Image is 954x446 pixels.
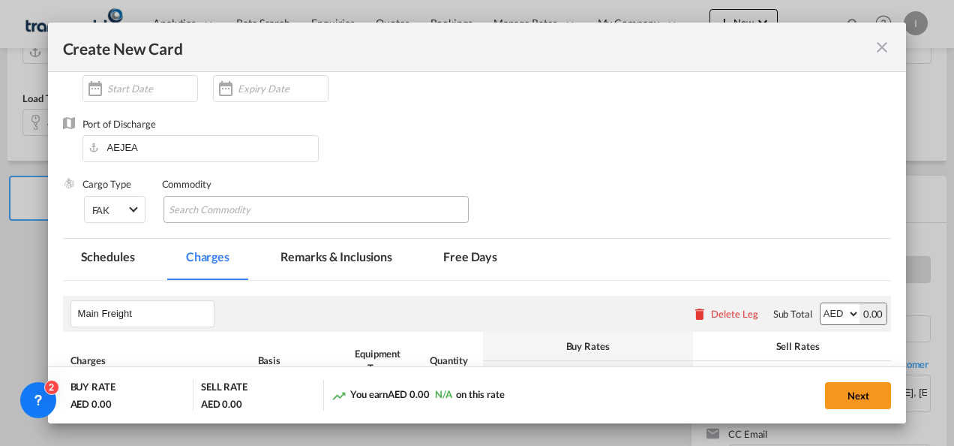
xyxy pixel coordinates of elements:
[169,198,306,222] input: Search Commodity
[588,361,693,390] th: Amount
[84,196,145,223] md-select: Select Cargo type: FAK
[82,118,156,130] label: Port of Discharge
[82,178,131,190] label: Cargo Type
[70,354,243,367] div: Charges
[92,204,110,216] div: FAK
[331,387,505,403] div: You earn on this rate
[63,239,531,280] md-pagination-wrapper: Use the left and right arrow keys to navigate between tabs
[63,38,874,56] div: Create New Card
[700,339,895,353] div: Sell Rates
[692,306,707,321] md-icon: icon-delete
[693,361,798,390] th: Unit Price
[63,177,75,189] img: cargo.png
[873,38,891,56] md-icon: icon-close fg-AAA8AD m-0 pointer
[107,83,197,95] input: Start Date
[78,303,214,325] input: Leg Name
[168,239,247,280] md-tab-item: Charges
[70,380,115,397] div: BUY RATE
[70,397,112,411] div: AED 0.00
[262,239,410,280] md-tab-item: Remarks & Inclusions
[201,397,242,411] div: AED 0.00
[859,303,887,324] div: 0.00
[331,388,346,403] md-icon: icon-trending-up
[90,136,318,158] input: Enter Port of Discharge
[201,380,247,397] div: SELL RATE
[711,308,758,320] div: Delete Leg
[238,83,328,95] input: Expiry Date
[825,382,891,409] button: Next
[423,354,475,367] div: Quantity
[63,239,153,280] md-tab-item: Schedules
[258,354,333,367] div: Basis
[425,239,515,280] md-tab-item: Free Days
[348,347,408,374] div: Equipment Type
[163,196,469,223] md-chips-wrap: Chips container with autocompletion. Enter the text area, type text to search, and then use the u...
[162,178,211,190] label: Commodity
[798,361,903,390] th: Amount
[483,361,588,390] th: Unit Price
[490,339,685,353] div: Buy Rates
[48,23,907,424] md-dialog: Create New Card ...
[388,388,429,400] span: AED 0.00
[692,308,758,320] button: Delete Leg
[435,388,452,400] span: N/A
[773,307,812,321] div: Sub Total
